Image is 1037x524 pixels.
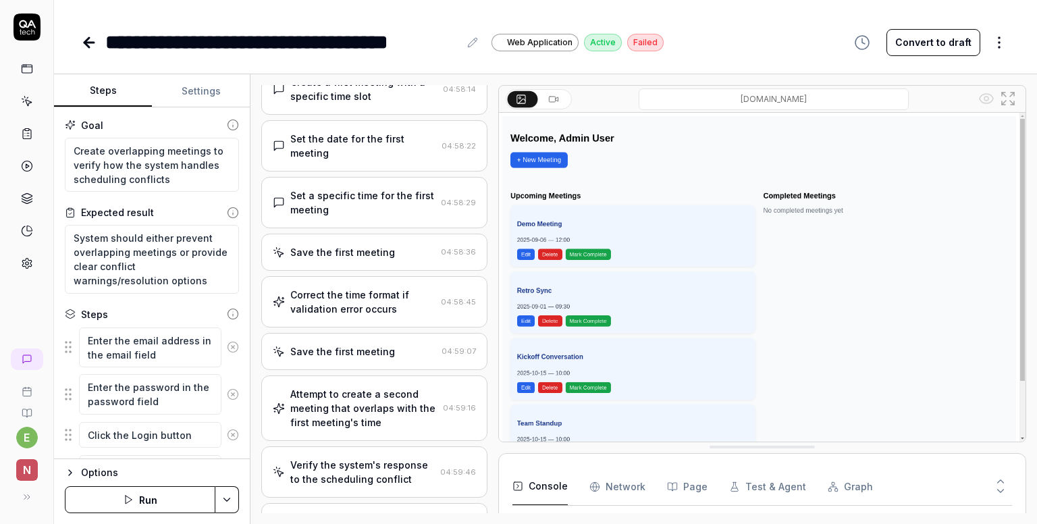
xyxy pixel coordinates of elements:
a: Book a call with us [5,375,48,397]
div: Suggestions [65,373,239,415]
button: Show all interative elements [976,88,997,109]
div: Suggestions [65,421,239,449]
button: n [5,448,48,483]
a: Web Application [491,33,579,51]
button: Network [589,468,645,506]
button: Options [65,465,239,481]
div: Suggestions [65,454,239,496]
time: 04:58:36 [441,247,476,257]
time: 04:59:07 [442,346,476,356]
div: Create a first meeting with a specific time slot [290,75,437,103]
div: Options [81,465,239,481]
button: Graph [828,468,873,506]
button: Remove step [221,421,244,448]
span: Web Application [507,36,573,49]
button: Test & Agent [729,468,806,506]
span: n [16,459,38,481]
time: 04:59:16 [443,403,476,413]
div: Active [584,34,622,51]
div: Steps [81,307,108,321]
a: Documentation [5,397,48,419]
a: New conversation [11,348,43,370]
button: e [16,427,38,448]
button: Remove step [221,381,244,408]
div: Suggestions [65,327,239,369]
time: 04:58:14 [443,84,476,94]
button: Run [65,486,215,513]
button: Page [667,468,708,506]
div: Save the first meeting [290,344,395,359]
time: 04:58:22 [442,141,476,151]
div: Verify the system's response to the scheduling conflict [290,458,435,486]
button: Settings [152,75,250,107]
button: Console [512,468,568,506]
button: Steps [54,75,152,107]
div: Failed [627,34,664,51]
div: Attempt to create a second meeting that overlaps with the first meeting's time [290,387,437,429]
button: Convert to draft [886,29,980,56]
div: Set the date for the first meeting [290,132,436,160]
div: Set a specific time for the first meeting [290,188,435,217]
div: Goal [81,118,103,132]
img: Screenshot [499,113,1026,442]
time: 04:59:46 [440,467,476,477]
time: 04:58:29 [441,198,476,207]
div: Save the first meeting [290,245,395,259]
button: View version history [846,29,878,56]
time: 04:58:45 [441,297,476,307]
button: Open in full screen [997,88,1019,109]
button: Remove step [221,334,244,361]
div: Correct the time format if validation error occurs [290,288,435,316]
div: Expected result [81,205,154,219]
